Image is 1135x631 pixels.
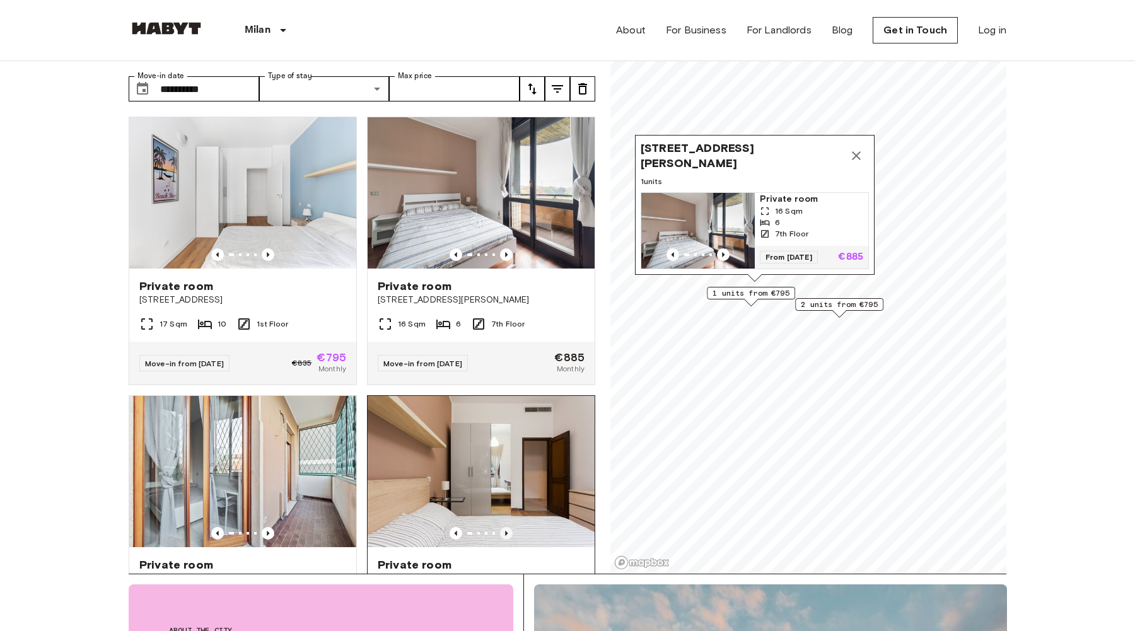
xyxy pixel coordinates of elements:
span: Private room [139,557,213,572]
span: 6 [775,217,780,228]
img: Marketing picture of unit IT-14-044-001-02H [368,117,595,269]
button: tune [545,76,570,101]
span: Monthly [557,363,585,374]
span: 7th Floor [775,228,808,240]
p: €885 [838,252,863,262]
button: Choose date, selected date is 23 Oct 2025 [130,76,155,101]
span: From [DATE] [760,251,818,263]
label: Max price [398,71,432,81]
span: [STREET_ADDRESS] [139,572,346,585]
button: Previous image [450,248,462,261]
span: 1st Floor [257,318,288,330]
span: 1 units from €795 [713,287,789,299]
a: Marketing picture of unit IT-14-044-001-02HPrevious imagePrevious imagePrivate room[STREET_ADDRES... [367,117,595,385]
span: €885 [554,352,585,363]
span: 16 Sqm [775,206,803,217]
p: Milan [245,23,271,38]
button: Previous image [262,248,274,261]
span: [STREET_ADDRESS][PERSON_NAME] [378,294,585,306]
button: Previous image [450,527,462,540]
img: Marketing picture of unit IT-14-035-002-08H [129,117,356,269]
a: Mapbox logo [614,555,670,570]
span: Move-in from [DATE] [383,359,462,368]
span: Private room [378,279,451,294]
span: €835 [292,357,312,369]
a: About [616,23,646,38]
span: 6 [456,318,461,330]
span: Monthly [318,363,346,374]
span: [STREET_ADDRESS][PERSON_NAME] [641,141,844,171]
button: tune [570,76,595,101]
span: [STREET_ADDRESS] [139,294,346,306]
div: Map marker [795,298,883,318]
span: 16 Sqm [398,318,426,330]
span: 17 Sqm [160,318,187,330]
img: Marketing picture of unit IT-14-029-004-01H [129,396,356,547]
button: Previous image [211,248,224,261]
button: Previous image [211,527,224,540]
span: Move-in from [DATE] [145,359,224,368]
span: 10 [218,318,226,330]
span: 7th Floor [491,318,525,330]
button: Previous image [500,527,513,540]
a: For Business [666,23,726,38]
button: tune [520,76,545,101]
a: For Landlords [747,23,812,38]
span: 2 units from €795 [801,299,878,310]
span: Private room [760,193,863,206]
span: Private room [378,557,451,572]
span: 1 units [641,176,869,187]
button: Previous image [500,248,513,261]
a: Blog [832,23,853,38]
span: [STREET_ADDRESS] [378,572,585,585]
button: Previous image [717,248,730,261]
a: Marketing picture of unit IT-14-035-002-08HPrevious imagePrevious imagePrivate room[STREET_ADDRES... [129,117,357,385]
label: Move-in date [137,71,184,81]
img: Marketing picture of unit IT-14-044-001-02H [641,193,755,269]
button: Previous image [262,527,274,540]
img: Marketing picture of unit IT-14-029-001-02H [368,396,595,547]
a: Marketing picture of unit IT-14-044-001-02HPrevious imagePrevious imagePrivate room16 Sqm67th Flo... [641,192,869,269]
a: Get in Touch [873,17,958,43]
img: Habyt [129,22,204,35]
a: Log in [978,23,1006,38]
canvas: Map [610,3,1006,574]
label: Type of stay [268,71,312,81]
div: Map marker [635,135,875,282]
button: Previous image [666,248,679,261]
span: Private room [139,279,213,294]
span: €795 [317,352,346,363]
div: Map marker [707,287,795,306]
